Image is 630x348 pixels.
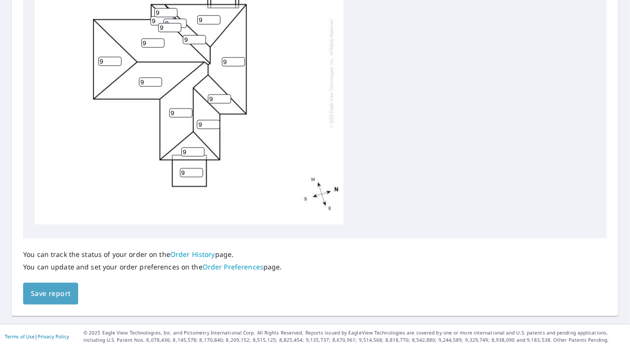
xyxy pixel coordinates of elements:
a: Terms of Use [5,333,35,340]
a: Order History [170,250,215,259]
p: | [5,334,69,339]
p: © 2025 Eagle View Technologies, Inc. and Pictometry International Corp. All Rights Reserved. Repo... [83,329,625,344]
span: Save report [31,288,70,300]
p: You can track the status of your order on the page. [23,250,282,259]
p: You can update and set your order preferences on the page. [23,263,282,271]
a: Privacy Policy [38,333,69,340]
button: Save report [23,283,78,305]
a: Order Preferences [203,262,263,271]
